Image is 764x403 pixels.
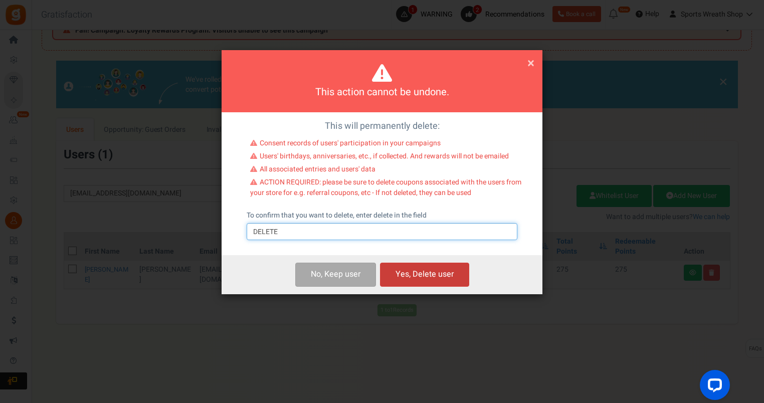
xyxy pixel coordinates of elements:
[250,151,521,164] li: Users' birthdays, anniversaries, etc., if collected. And rewards will not be emailed
[380,263,469,286] button: Yes, Delete user
[247,211,427,221] label: To confirm that you want to delete, enter delete in the field
[234,85,530,100] h4: This action cannot be undone.
[229,120,535,133] p: This will permanently delete:
[247,223,517,240] input: delete
[250,177,521,200] li: ACTION REQUIRED: please be sure to delete coupons associated with the users from your store for e...
[295,263,376,286] button: No, Keep user
[250,164,521,177] li: All associated entries and users' data
[250,138,521,151] li: Consent records of users' participation in your campaigns
[527,54,534,73] span: ×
